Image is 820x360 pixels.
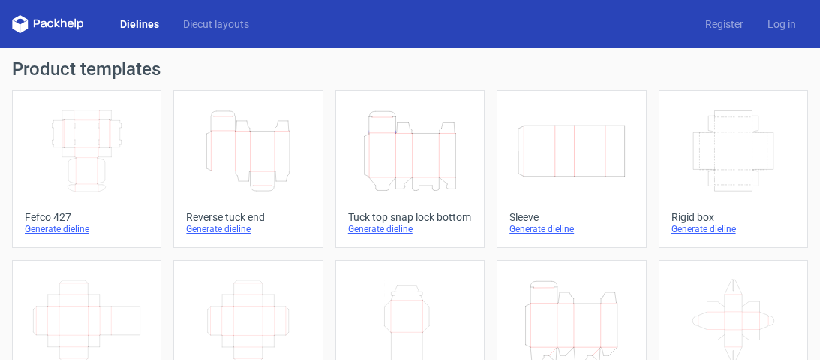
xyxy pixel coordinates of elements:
[348,223,472,235] div: Generate dieline
[497,90,646,248] a: SleeveGenerate dieline
[12,60,808,78] h1: Product templates
[335,90,485,248] a: Tuck top snap lock bottomGenerate dieline
[659,90,808,248] a: Rigid boxGenerate dieline
[173,90,323,248] a: Reverse tuck endGenerate dieline
[671,223,795,235] div: Generate dieline
[186,223,310,235] div: Generate dieline
[693,17,755,32] a: Register
[171,17,261,32] a: Diecut layouts
[25,211,149,223] div: Fefco 427
[25,223,149,235] div: Generate dieline
[755,17,808,32] a: Log in
[186,211,310,223] div: Reverse tuck end
[671,211,795,223] div: Rigid box
[348,211,472,223] div: Tuck top snap lock bottom
[509,211,633,223] div: Sleeve
[509,223,633,235] div: Generate dieline
[12,90,161,248] a: Fefco 427Generate dieline
[108,17,171,32] a: Dielines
